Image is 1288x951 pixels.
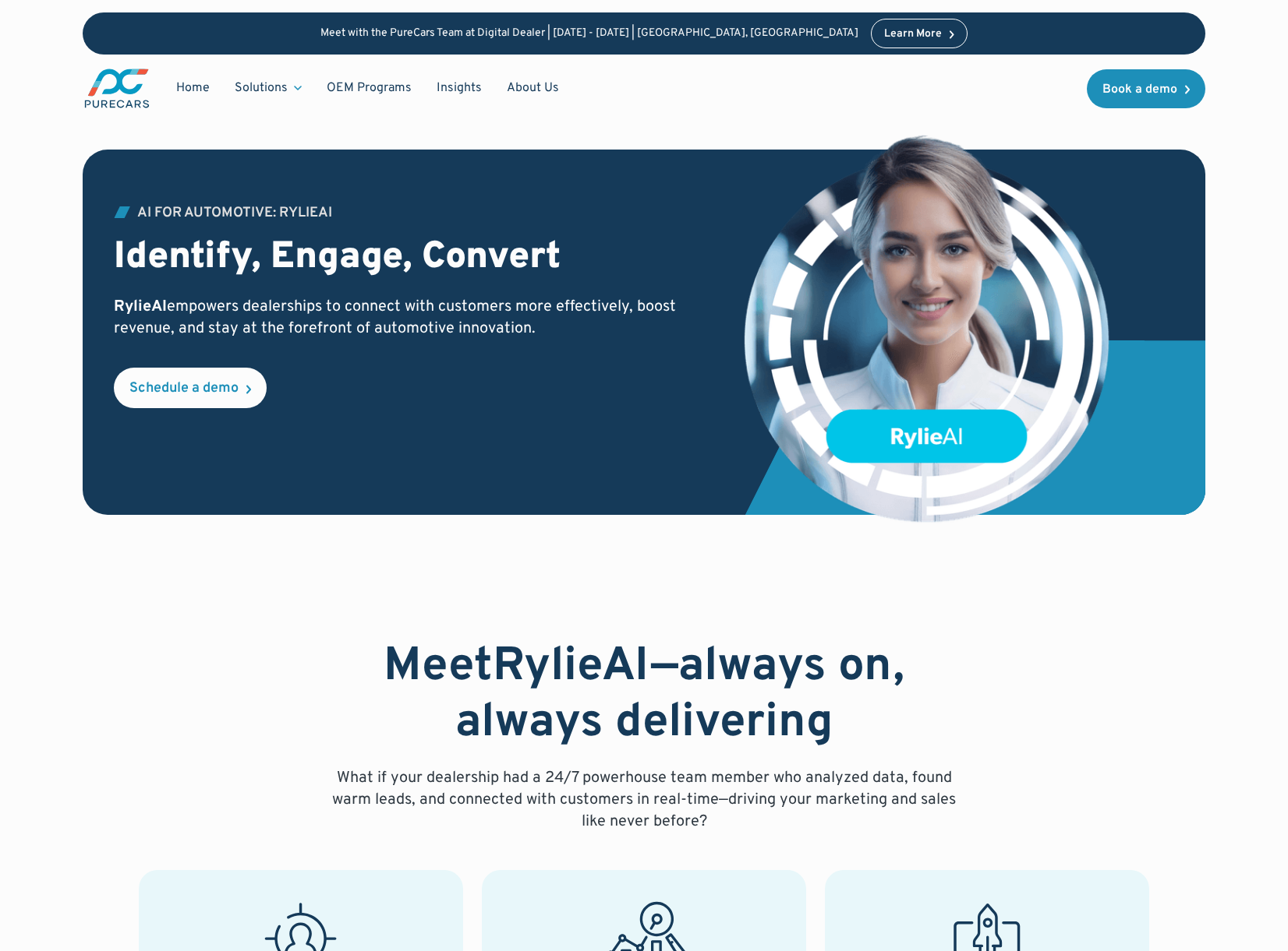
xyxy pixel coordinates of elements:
[114,296,718,340] p: empowers dealerships to connect with customers more effectively, boost revenue, and stay at the f...
[320,767,968,833] p: What if your dealership had a 24/7 powerhouse team member who analyzed data, found warm leads, an...
[314,73,424,103] a: OEM Programs
[494,73,571,103] a: About Us
[83,67,151,110] img: purecars logo
[871,19,968,48] a: Learn More
[164,73,222,103] a: Home
[114,297,167,317] strong: RylieAI
[424,73,494,103] a: Insights
[1087,69,1205,108] a: Book a demo
[741,134,1113,527] img: customer data platform illustration
[455,638,905,753] strong: —always on, always delivering
[320,27,858,41] p: Meet with the PureCars Team at Digital Dealer | [DATE] - [DATE] | [GEOGRAPHIC_DATA], [GEOGRAPHIC_...
[114,236,718,281] h2: Identify, Engage, Convert
[493,638,651,697] strong: RylieAI
[137,206,332,220] div: AI for Automotive: RylieAI
[235,79,288,97] div: Solutions
[83,67,151,110] a: main
[222,73,314,103] div: Solutions
[384,638,493,697] strong: Meet
[129,382,239,396] div: Schedule a demo
[1102,83,1177,96] div: Book a demo
[884,29,942,40] div: Learn More
[114,368,267,408] a: Schedule a demo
